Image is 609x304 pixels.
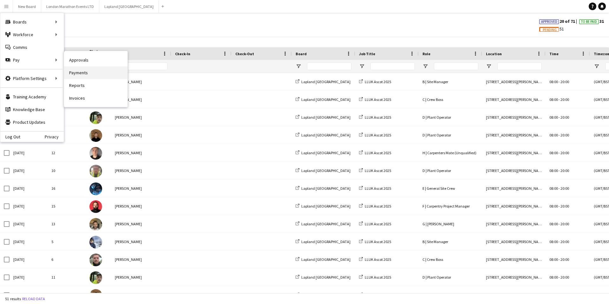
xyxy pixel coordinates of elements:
[48,126,86,144] div: 8
[594,63,599,69] button: Open Filter Menu
[359,97,391,102] a: LLUK Ascot 2025
[365,150,391,155] span: LLUK Ascot 2025
[482,286,546,304] div: [STREET_ADDRESS][PERSON_NAME]
[365,115,391,120] span: LLUK Ascot 2025
[0,116,64,129] a: Product Updates
[560,168,569,173] span: 20:00
[549,257,558,262] span: 08:00
[48,251,86,268] div: 6
[422,63,428,69] button: Open Filter Menu
[301,115,350,120] span: Lapland [GEOGRAPHIC_DATA]
[296,150,350,155] a: Lapland [GEOGRAPHIC_DATA]
[10,233,48,250] div: [DATE]
[359,115,391,120] a: LLUK Ascot 2025
[370,63,415,70] input: Job Title Filter Input
[89,111,102,124] img: Darryl Ladd
[365,257,391,262] span: LLUK Ascot 2025
[559,221,560,226] span: -
[296,63,301,69] button: Open Filter Menu
[560,150,569,155] span: 20:00
[419,197,482,215] div: F | Carpentry Project Manager
[0,41,64,54] a: Comms
[296,204,350,208] a: Lapland [GEOGRAPHIC_DATA]
[482,180,546,197] div: [STREET_ADDRESS][PERSON_NAME]
[482,268,546,286] div: [STREET_ADDRESS][PERSON_NAME]
[549,115,558,120] span: 08:00
[560,293,569,297] span: 20:00
[560,275,569,280] span: 20:00
[99,0,159,13] button: Lapland [GEOGRAPHIC_DATA]
[559,239,560,244] span: -
[89,147,102,160] img: Callum Howard
[89,182,102,195] img: Niall Clark
[10,162,48,179] div: [DATE]
[89,271,102,284] img: Darryl Ladd
[296,221,350,226] a: Lapland [GEOGRAPHIC_DATA]
[419,73,482,90] div: B | Site Manager
[359,257,391,262] a: LLUK Ascot 2025
[296,186,350,191] a: Lapland [GEOGRAPHIC_DATA]
[359,168,391,173] a: LLUK Ascot 2025
[10,144,48,162] div: [DATE]
[560,79,569,84] span: 20:00
[482,162,546,179] div: [STREET_ADDRESS][PERSON_NAME]
[422,51,430,56] span: Role
[549,168,558,173] span: 08:00
[0,134,20,139] a: Log Out
[296,293,350,297] a: Lapland [GEOGRAPHIC_DATA]
[365,293,391,297] span: LLUK Ascot 2025
[549,79,558,84] span: 08:00
[111,286,171,304] div: [PERSON_NAME]
[560,133,569,137] span: 20:00
[0,54,64,66] div: Pay
[10,251,48,268] div: [DATE]
[560,115,569,120] span: 20:00
[560,221,569,226] span: 20:00
[549,97,558,102] span: 08:00
[41,0,99,13] button: London Marathon Events LTD
[301,204,350,208] span: Lapland [GEOGRAPHIC_DATA]
[48,162,86,179] div: 10
[359,150,391,155] a: LLUK Ascot 2025
[482,126,546,144] div: [STREET_ADDRESS][PERSON_NAME]
[0,16,64,28] div: Boards
[0,72,64,85] div: Platform Settings
[10,215,48,233] div: [DATE]
[45,134,64,139] a: Privacy
[296,51,307,56] span: Board
[365,168,391,173] span: LLUK Ascot 2025
[89,129,102,142] img: Alfie valentine
[365,97,391,102] span: LLUK Ascot 2025
[48,109,86,126] div: 11
[111,162,171,179] div: [PERSON_NAME]
[64,79,128,92] a: Reports
[549,204,558,208] span: 08:00
[482,215,546,233] div: [STREET_ADDRESS][PERSON_NAME]
[21,295,46,302] button: Reload data
[359,239,391,244] a: LLUK Ascot 2025
[296,115,350,120] a: Lapland [GEOGRAPHIC_DATA]
[296,97,350,102] a: Lapland [GEOGRAPHIC_DATA]
[64,92,128,104] a: Invoices
[560,204,569,208] span: 20:00
[64,54,128,66] a: Approvals
[13,0,41,13] button: New Board
[419,268,482,286] div: D | Plant Operator
[359,275,391,280] a: LLUK Ascot 2025
[89,254,102,266] img: Joe Daniels
[549,275,558,280] span: 08:00
[559,204,560,208] span: -
[111,268,171,286] div: [PERSON_NAME]
[365,221,391,226] span: LLUK Ascot 2025
[549,133,558,137] span: 08:00
[48,144,86,162] div: 12
[359,204,391,208] a: LLUK Ascot 2025
[559,168,560,173] span: -
[559,186,560,191] span: -
[89,236,102,248] img: Sam Moriarty
[111,126,171,144] div: [PERSON_NAME]
[48,180,86,197] div: 16
[539,18,579,24] span: 20 of 71
[126,63,167,70] input: Name Filter Input
[301,221,350,226] span: Lapland [GEOGRAPHIC_DATA]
